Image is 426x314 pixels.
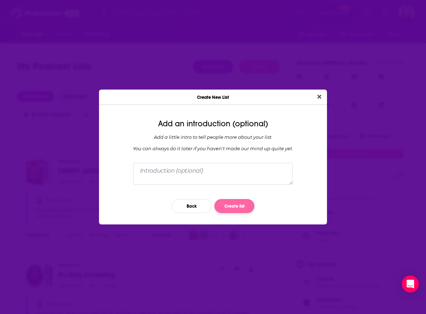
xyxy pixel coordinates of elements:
[105,119,321,128] div: Add an introduction (optional)
[99,90,327,105] div: Create New List
[402,275,419,293] div: Open Intercom Messenger
[172,199,212,213] button: Back
[214,199,254,213] button: Create list
[315,92,324,101] button: Close
[105,134,321,151] div: Add a little intro to tell people more about your list. You can always do it later if you haven '...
